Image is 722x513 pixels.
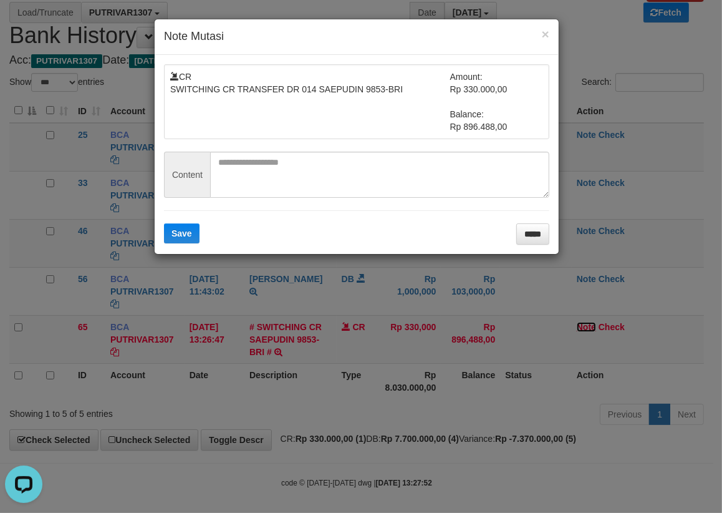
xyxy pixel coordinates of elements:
[450,71,544,133] td: Amount: Rp 330.000,00 Balance: Rp 896.488,00
[164,152,210,198] span: Content
[5,5,42,42] button: Open LiveChat chat widget
[164,223,200,243] button: Save
[164,29,549,45] h4: Note Mutasi
[542,27,549,41] button: ×
[171,228,192,238] span: Save
[170,71,450,133] td: CR SWITCHING CR TRANSFER DR 014 SAEPUDIN 9853-BRI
